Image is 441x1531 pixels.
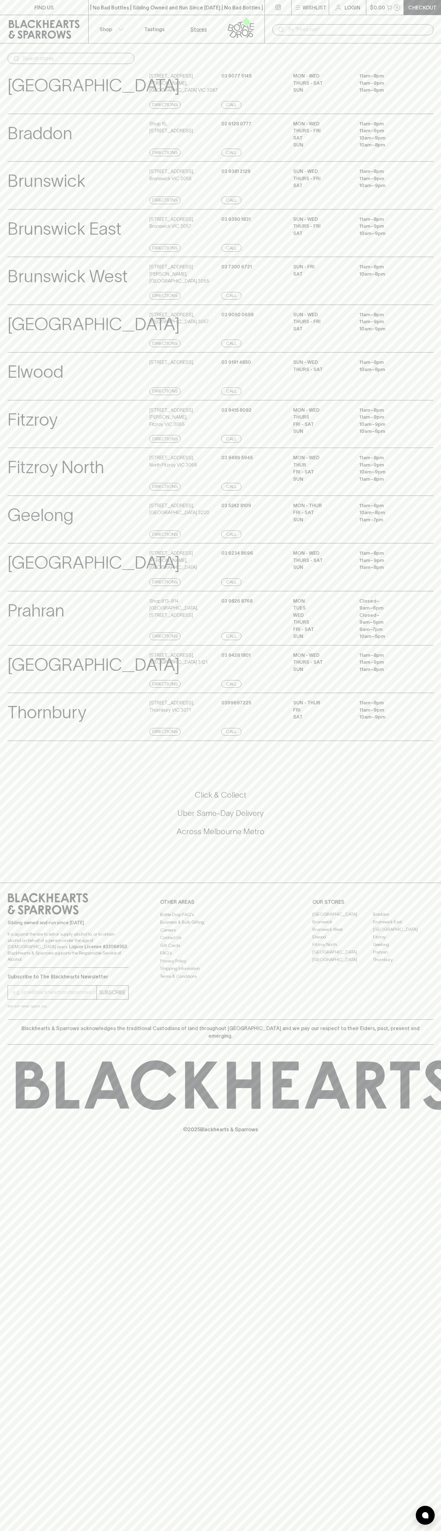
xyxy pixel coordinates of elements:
[293,476,350,483] p: SUN
[293,468,350,476] p: FRI - SAT
[303,4,327,11] p: Wishlist
[359,626,416,633] p: 9am – 7pm
[221,680,241,688] a: Call
[97,986,128,999] button: SUBSCRIBE
[149,699,194,714] p: [STREET_ADDRESS] , Thornbury VIC 3071
[221,728,241,736] a: Call
[149,530,181,538] a: Directions
[8,263,128,290] p: Brunswick West
[149,120,193,135] p: Shop 15 , [STREET_ADDRESS]
[359,707,416,714] p: 11am – 9pm
[293,216,350,223] p: SUN - WED
[359,714,416,721] p: 10am – 9pm
[293,454,350,462] p: MON - WED
[293,550,350,557] p: MON - WED
[293,707,350,714] p: Fri
[373,918,433,926] a: Brunswick East
[8,931,129,962] p: It is against the law to sell or supply alcohol to, or to obtain alcohol on behalf of a person un...
[287,25,428,35] input: Try "Pinot noir"
[293,318,350,325] p: THURS - FRI
[293,182,350,189] p: SAT
[359,550,416,557] p: 11am – 8pm
[359,462,416,469] p: 11am – 9pm
[149,578,181,586] a: Directions
[293,605,350,612] p: TUES
[345,4,360,11] p: Login
[221,216,251,223] p: 03 9380 1831
[293,263,350,271] p: SUN - FRI
[8,407,58,433] p: Fitzroy
[359,120,416,128] p: 11am – 8pm
[312,933,373,941] a: Elwood
[373,911,433,918] a: Braddon
[8,699,86,725] p: Thornbury
[359,619,416,626] p: 9am – 6pm
[12,1024,429,1040] p: Blackhearts & Sparrows acknowledges the traditional Custodians of land throughout [GEOGRAPHIC_DAT...
[359,659,416,666] p: 11am – 9pm
[149,483,181,490] a: Directions
[8,765,433,870] div: Call to action block
[221,168,251,175] p: 03 9381 2129
[160,957,281,965] a: Privacy Policy
[149,72,220,94] p: [STREET_ADDRESS][PERSON_NAME] , [GEOGRAPHIC_DATA] VIC 3067
[293,80,350,87] p: THURS - SAT
[359,182,416,189] p: 10am – 9pm
[149,168,194,182] p: [STREET_ADDRESS] , Brunswick VIC 3056
[293,509,350,516] p: FRI - SAT
[221,292,241,300] a: Call
[312,926,373,933] a: Brunswick West
[8,216,121,242] p: Brunswick East
[373,941,433,949] a: Geelong
[359,325,416,333] p: 10am – 9pm
[8,72,180,99] p: [GEOGRAPHIC_DATA]
[293,598,350,605] p: MON
[293,141,350,149] p: SUN
[160,898,281,906] p: OTHER AREAS
[160,942,281,949] a: Gift Cards
[359,366,416,373] p: 10am – 8pm
[8,973,129,980] p: Subscribe to The Blackhearts Newsletter
[8,1003,129,1009] p: We will never spam you
[149,359,194,366] p: [STREET_ADDRESS] ,
[293,462,350,469] p: THUR
[221,244,241,252] a: Call
[359,135,416,142] p: 10am – 9pm
[221,550,253,557] p: 03 6234 8696
[359,263,416,271] p: 11am – 8pm
[149,728,181,736] a: Directions
[293,311,350,318] p: SUN - WED
[293,557,350,564] p: THURS - SAT
[359,421,416,428] p: 10am – 9pm
[293,516,350,524] p: SUN
[293,366,350,373] p: THURS - SAT
[293,612,350,619] p: WED
[221,578,241,586] a: Call
[89,15,133,43] button: Shop
[221,530,241,538] a: Call
[312,898,433,906] p: OUR STORES
[8,120,72,146] p: Braddon
[149,149,181,156] a: Directions
[149,680,181,688] a: Directions
[359,598,416,605] p: Closed –
[359,454,416,462] p: 11am – 8pm
[132,15,177,43] a: Tastings
[359,476,416,483] p: 11am – 8pm
[8,652,180,678] p: [GEOGRAPHIC_DATA]
[359,666,416,673] p: 11am – 8pm
[69,944,127,949] strong: Liquor License #32064953
[373,956,433,964] a: Thornbury
[221,72,252,80] p: 03 9077 5145
[293,564,350,571] p: SUN
[293,659,350,666] p: THURS - SAT
[221,197,241,204] a: Call
[221,311,254,318] p: 03 9050 0659
[293,652,350,659] p: MON - WED
[359,509,416,516] p: 10am – 8pm
[160,919,281,926] a: Business & Bulk Gifting
[293,414,350,421] p: THURS
[160,972,281,980] a: Terms & Conditions
[293,135,350,142] p: SAT
[293,666,350,673] p: SUN
[312,911,373,918] a: [GEOGRAPHIC_DATA]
